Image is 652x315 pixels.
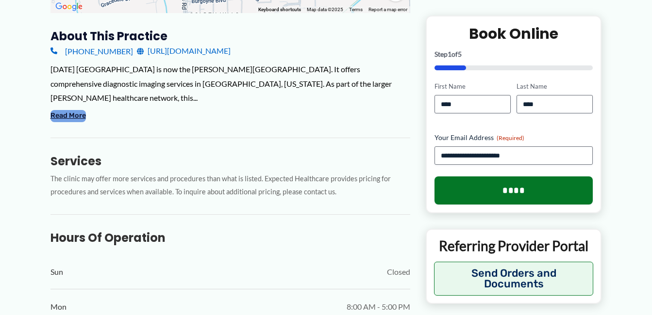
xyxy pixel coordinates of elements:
span: Mon [50,299,67,314]
button: Keyboard shortcuts [258,6,301,13]
button: Send Orders and Documents [434,262,594,296]
img: Google [53,0,85,13]
h3: Services [50,154,410,169]
span: Map data ©2025 [307,7,343,12]
label: Last Name [517,82,593,91]
a: Open this area in Google Maps (opens a new window) [53,0,85,13]
span: 1 [448,50,451,58]
p: The clinic may offer more services and procedures than what is listed. Expected Healthcare provid... [50,173,410,199]
a: Report a map error [368,7,407,12]
span: 8:00 AM - 5:00 PM [347,299,410,314]
p: Step of [435,51,593,58]
label: First Name [435,82,511,91]
span: Sun [50,265,63,279]
a: [PHONE_NUMBER] [50,44,133,58]
span: 5 [458,50,462,58]
h3: About this practice [50,29,410,44]
button: Read More [50,110,86,122]
a: Terms (opens in new tab) [349,7,363,12]
span: (Required) [497,134,524,142]
a: [URL][DOMAIN_NAME] [137,44,231,58]
label: Your Email Address [435,133,593,142]
div: [DATE] [GEOGRAPHIC_DATA] is now the [PERSON_NAME][GEOGRAPHIC_DATA]. It offers comprehensive diagn... [50,62,410,105]
p: Referring Provider Portal [434,237,594,254]
h2: Book Online [435,24,593,43]
h3: Hours of Operation [50,230,410,245]
span: Closed [387,265,410,279]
